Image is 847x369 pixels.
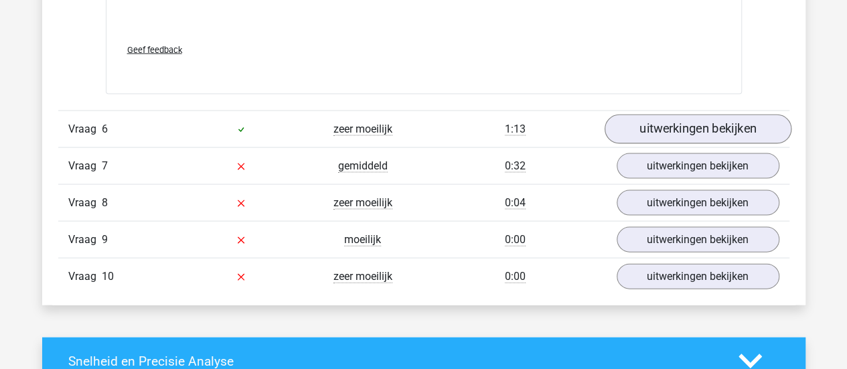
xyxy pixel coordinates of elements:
span: 10 [102,270,114,283]
a: uitwerkingen bekijken [617,153,779,179]
span: 9 [102,233,108,246]
a: uitwerkingen bekijken [617,227,779,252]
h4: Snelheid en Precisie Analyse [68,354,718,369]
span: 0:00 [505,233,526,246]
span: zeer moeilijk [333,123,392,136]
span: Vraag [68,195,102,211]
span: 8 [102,196,108,209]
span: zeer moeilijk [333,270,392,283]
a: uitwerkingen bekijken [617,190,779,216]
span: 7 [102,159,108,172]
span: Vraag [68,232,102,248]
span: Vraag [68,121,102,137]
span: Vraag [68,269,102,285]
span: 0:00 [505,270,526,283]
span: gemiddeld [338,159,388,173]
span: 0:32 [505,159,526,173]
span: 0:04 [505,196,526,210]
span: 1:13 [505,123,526,136]
span: 6 [102,123,108,135]
a: uitwerkingen bekijken [604,115,791,144]
a: uitwerkingen bekijken [617,264,779,289]
span: moeilijk [344,233,381,246]
span: zeer moeilijk [333,196,392,210]
span: Geef feedback [127,45,182,55]
span: Vraag [68,158,102,174]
